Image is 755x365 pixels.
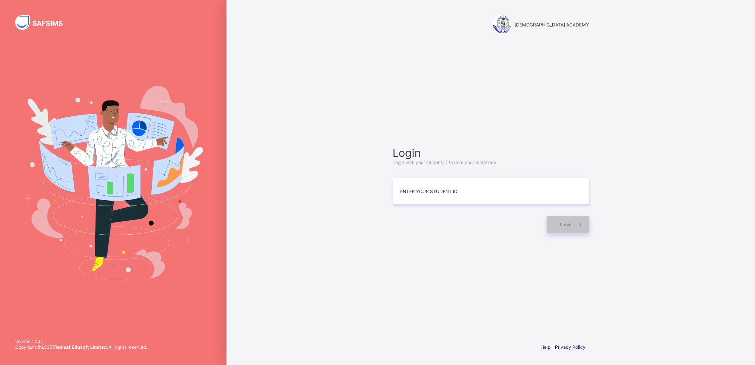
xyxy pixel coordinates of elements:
[555,344,586,350] a: Privacy Policy
[23,86,203,279] img: Hero Image
[541,344,550,350] a: Help
[560,222,572,227] span: Login
[515,22,589,28] span: [DEMOGRAPHIC_DATA] ACADEMY
[393,159,496,165] span: Login with your student ID to take your test/exam
[393,146,589,159] span: Login
[15,339,147,344] span: Version 1.0.0
[15,15,72,30] img: SAFSIMS Logo
[53,344,108,350] strong: Flexisaf Edusoft Limited.
[15,344,147,350] span: Copyright © 2025 All rights reserved.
